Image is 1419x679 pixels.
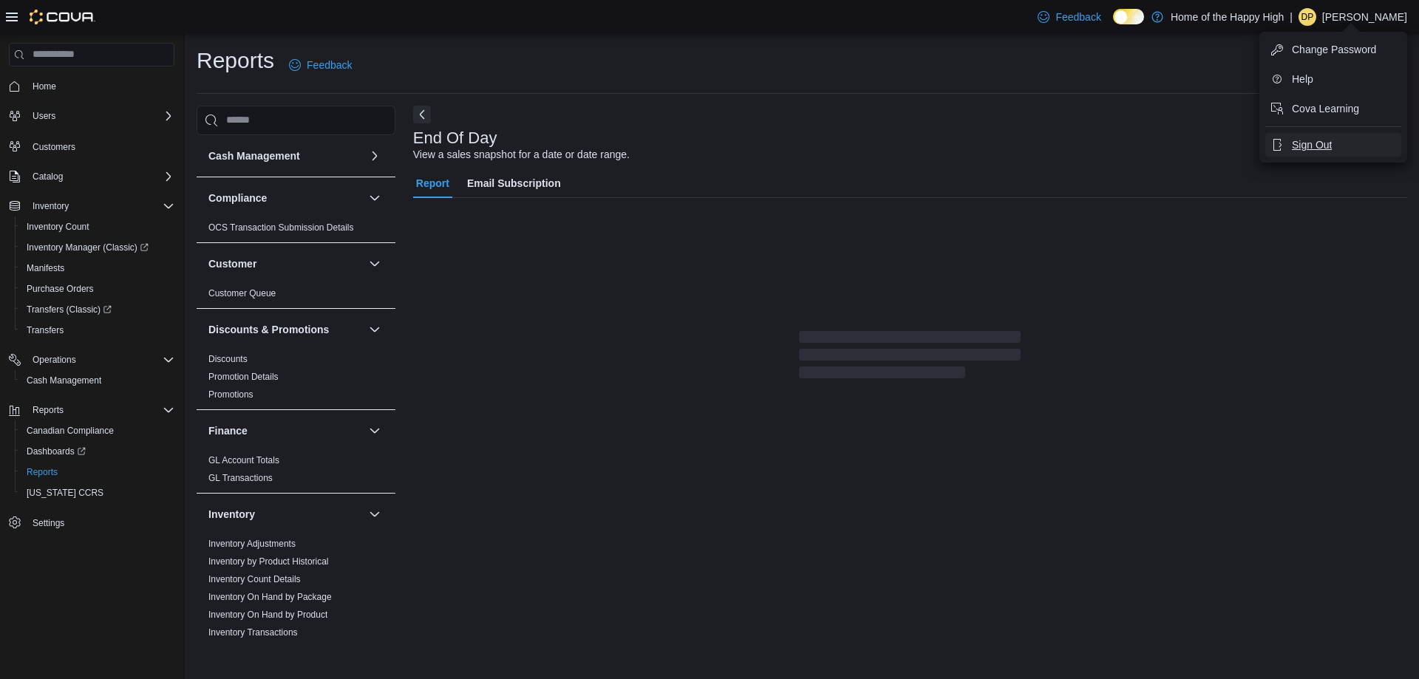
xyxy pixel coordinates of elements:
button: Finance [208,423,363,438]
button: Catalog [27,168,69,185]
img: Cova [30,10,95,24]
button: Next [413,106,431,123]
button: Cash Management [366,147,384,165]
button: Compliance [366,189,384,207]
button: Settings [3,512,180,533]
span: Inventory [27,197,174,215]
button: Change Password [1265,38,1401,61]
a: Feedback [1032,2,1106,32]
span: Transfers (Classic) [27,304,112,315]
h3: Inventory [208,507,255,522]
a: Promotions [208,389,253,400]
span: Dashboards [21,443,174,460]
button: Finance [366,422,384,440]
span: Purchase Orders [21,280,174,298]
button: Users [27,107,61,125]
span: DP [1301,8,1314,26]
a: Dashboards [21,443,92,460]
a: Inventory On Hand by Product [208,610,327,620]
button: Reports [27,401,69,419]
span: Cash Management [27,375,101,386]
span: Customers [27,137,174,155]
button: Discounts & Promotions [366,321,384,338]
span: Loading [799,334,1021,381]
button: Inventory Count [15,216,180,237]
span: Catalog [27,168,174,185]
h3: End Of Day [413,129,497,147]
span: Cash Management [21,372,174,389]
span: [US_STATE] CCRS [27,487,103,499]
button: Discounts & Promotions [208,322,363,337]
span: Washington CCRS [21,484,174,502]
span: Reports [27,401,174,419]
a: Inventory Manager (Classic) [21,239,154,256]
span: OCS Transaction Submission Details [208,222,354,233]
span: Change Password [1292,42,1376,57]
button: Canadian Compliance [15,420,180,441]
a: OCS Transaction Submission Details [208,222,354,233]
button: Reports [15,462,180,482]
a: Inventory Adjustments [208,539,296,549]
span: Dashboards [27,446,86,457]
div: Discounts & Promotions [197,350,395,409]
span: Package Details [208,644,273,656]
button: Manifests [15,258,180,279]
h3: Finance [208,423,248,438]
p: Home of the Happy High [1171,8,1284,26]
span: Feedback [1055,10,1100,24]
span: Customers [33,141,75,153]
span: GL Transactions [208,472,273,484]
h3: Discounts & Promotions [208,322,329,337]
a: Canadian Compliance [21,422,120,440]
span: Manifests [21,259,174,277]
button: Cova Learning [1265,97,1401,120]
span: Inventory [33,200,69,212]
span: Transfers (Classic) [21,301,174,318]
span: Inventory Count [21,218,174,236]
span: Feedback [307,58,352,72]
a: Manifests [21,259,70,277]
span: Reports [33,404,64,416]
a: Dashboards [15,441,180,462]
button: Inventory [208,507,363,522]
a: Customers [27,138,81,156]
a: Home [27,78,62,95]
a: Inventory Manager (Classic) [15,237,180,258]
span: Inventory by Product Historical [208,556,329,567]
button: Customer [208,256,363,271]
button: Catalog [3,166,180,187]
div: View a sales snapshot for a date or date range. [413,147,630,163]
span: Transfers [27,324,64,336]
span: Reports [21,463,174,481]
span: Users [33,110,55,122]
span: Inventory Count [27,221,89,233]
span: Manifests [27,262,64,274]
span: Help [1292,72,1313,86]
span: GL Account Totals [208,454,279,466]
a: GL Transactions [208,473,273,483]
button: Compliance [208,191,363,205]
a: Cash Management [21,372,107,389]
span: Report [416,168,449,198]
span: Inventory Adjustments [208,538,296,550]
span: Reports [27,466,58,478]
span: Inventory Transactions [208,627,298,638]
a: Customer Queue [208,288,276,298]
h3: Customer [208,256,256,271]
a: Inventory On Hand by Package [208,592,332,602]
span: Cova Learning [1292,101,1359,116]
span: Discounts [208,353,248,365]
a: Reports [21,463,64,481]
button: Reports [3,400,180,420]
button: Inventory [27,197,75,215]
button: [US_STATE] CCRS [15,482,180,503]
span: Canadian Compliance [21,422,174,440]
button: Customer [366,255,384,273]
button: Purchase Orders [15,279,180,299]
span: Settings [33,517,64,529]
button: Operations [27,351,82,369]
span: Email Subscription [467,168,561,198]
span: Canadian Compliance [27,425,114,437]
a: Settings [27,514,70,532]
h3: Cash Management [208,149,300,163]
